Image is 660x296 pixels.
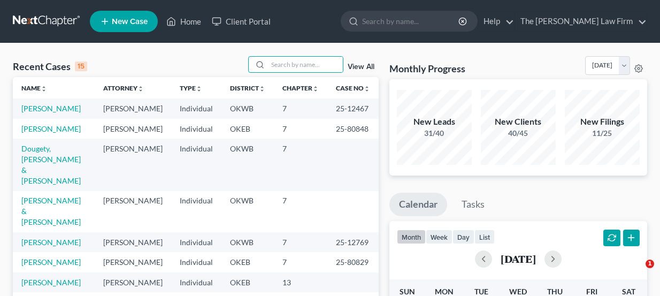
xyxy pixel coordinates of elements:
[565,116,640,128] div: New Filings
[474,230,495,244] button: list
[221,98,274,118] td: OKWB
[362,11,460,31] input: Search by name...
[274,232,327,252] td: 7
[161,12,206,31] a: Home
[282,84,319,92] a: Chapterunfold_more
[221,272,274,292] td: OKEB
[230,84,265,92] a: Districtunfold_more
[21,84,47,92] a: Nameunfold_more
[21,238,81,247] a: [PERSON_NAME]
[312,86,319,92] i: unfold_more
[180,84,202,92] a: Typeunfold_more
[171,139,221,191] td: Individual
[336,84,370,92] a: Case Nounfold_more
[274,252,327,272] td: 7
[274,139,327,191] td: 7
[95,232,171,252] td: [PERSON_NAME]
[103,84,144,92] a: Attorneyunfold_more
[400,287,415,296] span: Sun
[171,98,221,118] td: Individual
[274,272,327,292] td: 13
[95,252,171,272] td: [PERSON_NAME]
[274,119,327,139] td: 7
[171,119,221,139] td: Individual
[501,253,536,264] h2: [DATE]
[171,191,221,232] td: Individual
[21,144,81,185] a: Dougety, [PERSON_NAME] & [PERSON_NAME]
[112,18,148,26] span: New Case
[397,116,472,128] div: New Leads
[646,260,654,268] span: 1
[547,287,563,296] span: Thu
[259,86,265,92] i: unfold_more
[95,191,171,232] td: [PERSON_NAME]
[624,260,649,285] iframe: Intercom live chat
[565,128,640,139] div: 11/25
[274,98,327,118] td: 7
[481,128,556,139] div: 40/45
[586,287,597,296] span: Fri
[196,86,202,92] i: unfold_more
[171,232,221,252] td: Individual
[435,287,454,296] span: Mon
[478,12,514,31] a: Help
[397,128,472,139] div: 31/40
[95,119,171,139] td: [PERSON_NAME]
[95,98,171,118] td: [PERSON_NAME]
[474,287,488,296] span: Tue
[622,287,635,296] span: Sat
[327,98,379,118] td: 25-12467
[206,12,276,31] a: Client Portal
[75,62,87,71] div: 15
[426,230,452,244] button: week
[171,252,221,272] td: Individual
[397,230,426,244] button: month
[452,230,474,244] button: day
[221,232,274,252] td: OKWB
[21,257,81,267] a: [PERSON_NAME]
[389,193,447,216] a: Calendar
[13,60,87,73] div: Recent Cases
[137,86,144,92] i: unfold_more
[481,116,556,128] div: New Clients
[41,86,47,92] i: unfold_more
[221,252,274,272] td: OKEB
[221,191,274,232] td: OKWB
[515,12,647,31] a: The [PERSON_NAME] Law Firm
[268,57,343,72] input: Search by name...
[327,252,379,272] td: 25-80829
[95,139,171,191] td: [PERSON_NAME]
[452,193,494,216] a: Tasks
[327,119,379,139] td: 25-80848
[171,272,221,292] td: Individual
[348,63,374,71] a: View All
[21,196,81,226] a: [PERSON_NAME] & [PERSON_NAME]
[364,86,370,92] i: unfold_more
[95,272,171,292] td: [PERSON_NAME]
[21,104,81,113] a: [PERSON_NAME]
[21,124,81,133] a: [PERSON_NAME]
[274,191,327,232] td: 7
[509,287,527,296] span: Wed
[327,232,379,252] td: 25-12769
[21,278,81,287] a: [PERSON_NAME]
[221,119,274,139] td: OKEB
[221,139,274,191] td: OKWB
[389,62,465,75] h3: Monthly Progress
